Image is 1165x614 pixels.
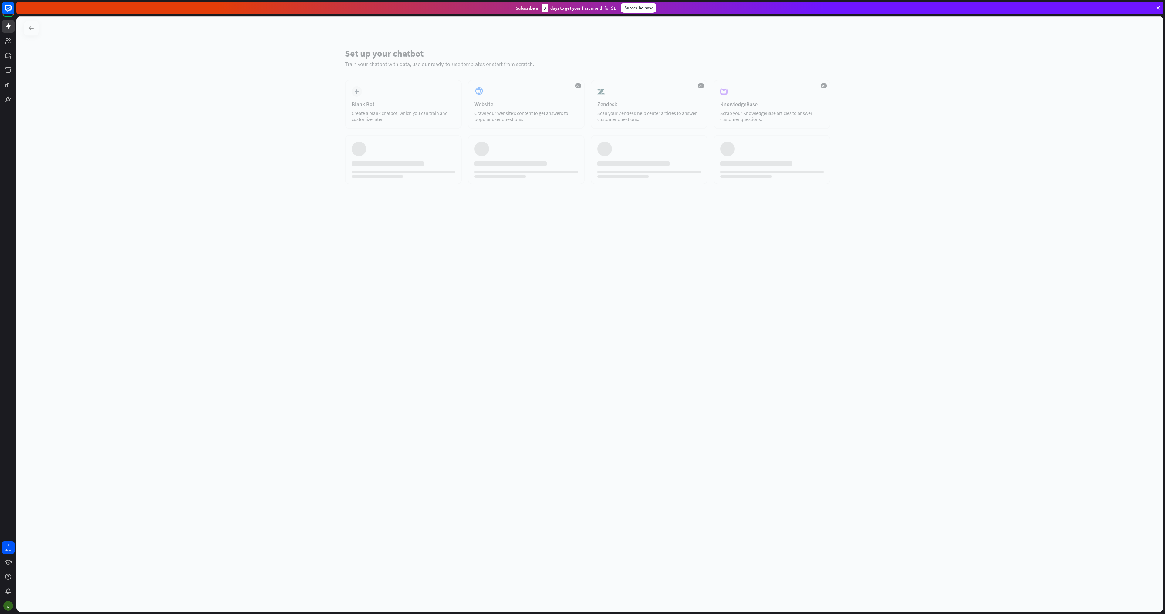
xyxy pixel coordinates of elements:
[7,543,10,548] div: 7
[516,4,616,12] div: Subscribe in days to get your first month for $1
[621,3,656,13] div: Subscribe now
[2,541,15,554] a: 7 days
[542,4,548,12] div: 3
[5,548,11,552] div: days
